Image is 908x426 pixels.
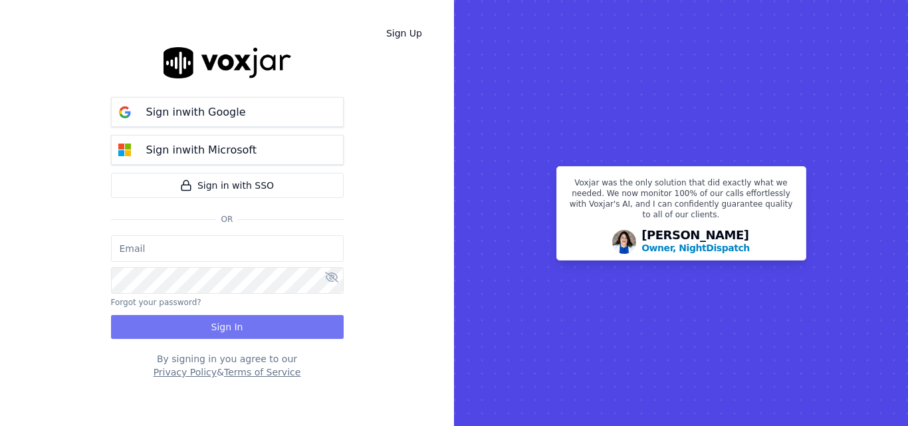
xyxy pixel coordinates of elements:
div: [PERSON_NAME] [641,229,750,255]
button: Forgot your password? [111,297,201,308]
button: Sign inwith Google [111,97,344,127]
button: Terms of Service [224,366,300,379]
p: Voxjar was the only solution that did exactly what we needed. We now monitor 100% of our calls ef... [565,177,798,225]
img: google Sign in button [112,99,138,126]
img: microsoft Sign in button [112,137,138,163]
span: Or [216,214,239,225]
p: Sign in with Microsoft [146,142,257,158]
p: Owner, NightDispatch [641,241,750,255]
button: Sign In [111,315,344,339]
p: Sign in with Google [146,104,246,120]
button: Sign inwith Microsoft [111,135,344,165]
button: Privacy Policy [154,366,217,379]
a: Sign Up [376,21,433,45]
div: By signing in you agree to our & [111,352,344,379]
img: Avatar [612,230,636,254]
a: Sign in with SSO [111,173,344,198]
input: Email [111,235,344,262]
img: logo [164,47,291,78]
